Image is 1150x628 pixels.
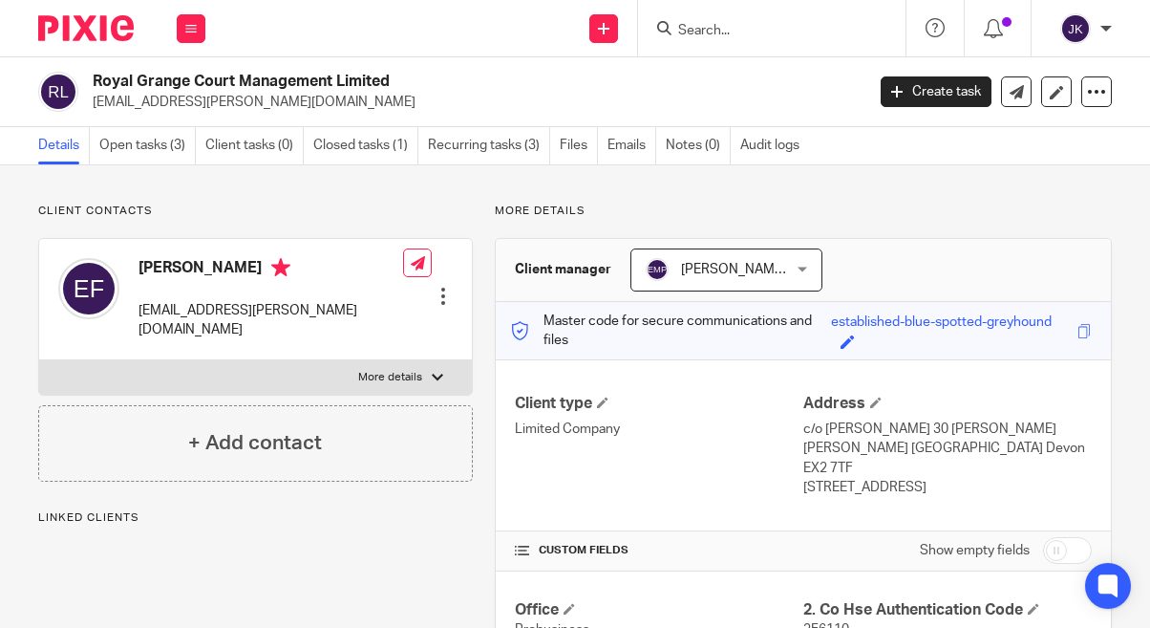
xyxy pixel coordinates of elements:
[38,127,90,164] a: Details
[495,204,1112,219] p: More details
[803,420,1092,478] p: c/o [PERSON_NAME] 30 [PERSON_NAME] [PERSON_NAME] [GEOGRAPHIC_DATA] Devon EX2 7TF
[428,127,550,164] a: Recurring tasks (3)
[515,260,611,279] h3: Client manager
[205,127,304,164] a: Client tasks (0)
[358,370,422,385] p: More details
[38,15,134,41] img: Pixie
[646,258,669,281] img: svg%3E
[515,420,803,439] p: Limited Company
[666,127,731,164] a: Notes (0)
[803,478,1092,497] p: [STREET_ADDRESS]
[38,72,78,112] img: svg%3E
[138,258,403,282] h4: [PERSON_NAME]
[271,258,290,277] i: Primary
[93,72,700,92] h2: Royal Grange Court Management Limited
[38,510,473,526] p: Linked clients
[803,600,1092,620] h4: 2. Co Hse Authentication Code
[58,258,119,319] img: svg%3E
[676,23,848,40] input: Search
[803,394,1092,414] h4: Address
[681,263,814,276] span: [PERSON_NAME] - PB
[831,313,1052,335] div: established-blue-spotted-greyhound
[510,312,831,351] p: Master code for secure communications and files
[920,541,1030,560] label: Show empty fields
[138,301,403,340] p: [EMAIL_ADDRESS][PERSON_NAME][DOMAIN_NAME]
[515,543,803,558] h4: CUSTOM FIELDS
[515,600,803,620] h4: Office
[313,127,418,164] a: Closed tasks (1)
[515,394,803,414] h4: Client type
[188,428,322,458] h4: + Add contact
[1060,13,1091,44] img: svg%3E
[560,127,598,164] a: Files
[93,93,852,112] p: [EMAIL_ADDRESS][PERSON_NAME][DOMAIN_NAME]
[38,204,473,219] p: Client contacts
[99,127,196,164] a: Open tasks (3)
[740,127,809,164] a: Audit logs
[881,76,991,107] a: Create task
[607,127,656,164] a: Emails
